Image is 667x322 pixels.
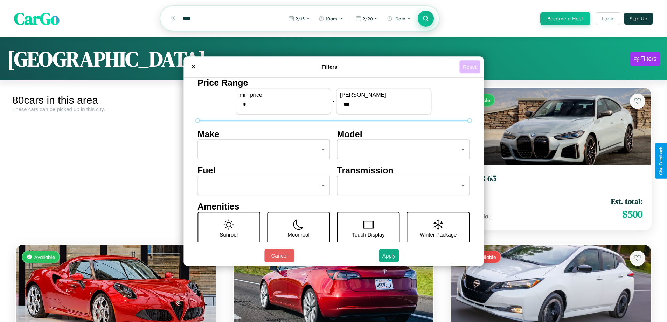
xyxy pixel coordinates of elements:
[326,16,337,21] span: 10am
[540,12,590,25] button: Become a Host
[287,230,310,239] p: Moonroof
[197,201,470,212] h4: Amenities
[622,207,642,221] span: $ 500
[459,60,480,73] button: Reset
[12,106,220,112] div: These cars can be picked up in this city.
[363,16,373,21] span: 2 / 20
[333,96,334,106] p: -
[659,147,663,175] div: Give Feedback
[640,55,656,62] div: Filters
[285,13,314,24] button: 2/15
[7,44,206,73] h1: [GEOGRAPHIC_DATA]
[352,230,384,239] p: Touch Display
[197,78,470,88] h4: Price Range
[200,64,459,70] h4: Filters
[460,173,642,191] a: BMW R 652021
[460,173,642,184] h3: BMW R 65
[420,230,457,239] p: Winter Package
[379,249,399,262] button: Apply
[220,230,238,239] p: Sunroof
[296,16,305,21] span: 2 / 15
[12,94,220,106] div: 80 cars in this area
[394,16,405,21] span: 10am
[239,92,327,98] label: min price
[352,13,382,24] button: 2/20
[14,7,60,30] span: CarGo
[197,129,330,139] h4: Make
[477,213,492,220] span: / day
[340,92,428,98] label: [PERSON_NAME]
[624,13,653,25] button: Sign Up
[383,13,415,24] button: 10am
[337,165,470,176] h4: Transmission
[337,129,470,139] h4: Model
[197,165,330,176] h4: Fuel
[34,254,55,260] span: Available
[264,249,294,262] button: Cancel
[315,13,346,24] button: 10am
[611,196,642,206] span: Est. total:
[630,52,660,66] button: Filters
[596,12,620,25] button: Login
